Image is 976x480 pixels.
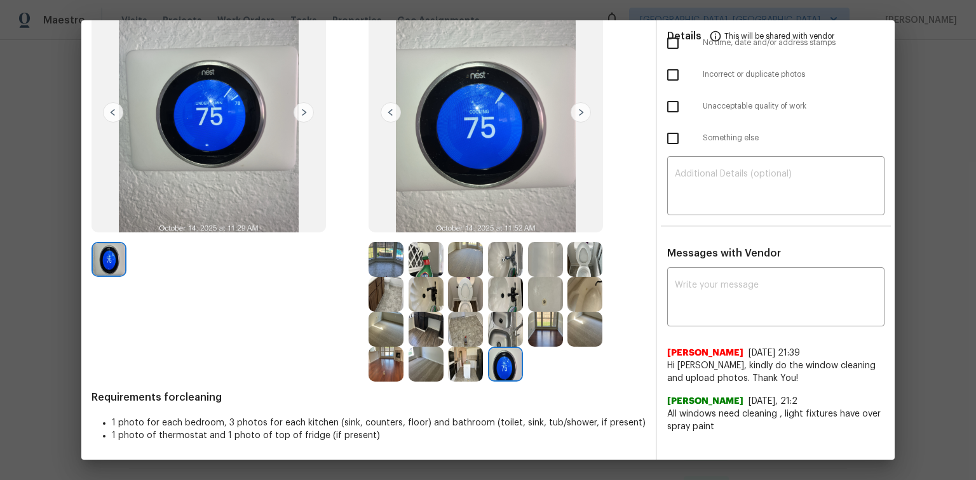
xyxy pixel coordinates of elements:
[703,101,884,112] span: Unacceptable quality of work
[667,248,781,258] span: Messages with Vendor
[749,349,800,357] span: [DATE] 21:39
[103,102,123,123] img: left-chevron-button-url
[667,408,884,433] span: All windows need cleaning , light fixtures have over spray paint
[91,391,646,404] span: Requirements for cleaning
[667,359,884,385] span: Hi [PERSON_NAME], kindly do the window cleaning and upload photos. Thank You!
[703,69,884,80] span: Incorrect or duplicate photos
[381,102,401,123] img: left-chevron-button-url
[657,59,895,91] div: Incorrect or duplicate photos
[657,123,895,154] div: Something else
[294,102,314,123] img: right-chevron-button-url
[667,347,743,359] span: [PERSON_NAME]
[112,429,646,442] li: 1 photo of thermostat and 1 photo of top of fridge (if present)
[667,395,743,408] span: [PERSON_NAME]
[571,102,591,123] img: right-chevron-button-url
[112,417,646,429] li: 1 photo for each bedroom, 3 photos for each kitchen (sink, counters, floor) and bathroom (toilet,...
[657,91,895,123] div: Unacceptable quality of work
[703,133,884,143] span: Something else
[749,397,797,406] span: [DATE], 21:2
[724,20,834,51] span: This will be shared with vendor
